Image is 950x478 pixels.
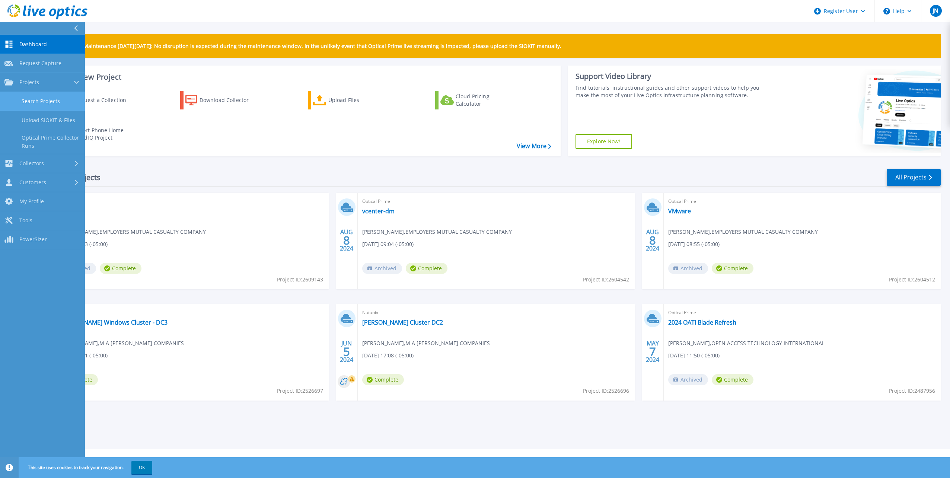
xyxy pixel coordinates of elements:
[277,387,323,395] span: Project ID: 2526697
[362,339,490,347] span: [PERSON_NAME] , M A [PERSON_NAME] COMPANIES
[55,43,561,49] p: Scheduled Maintenance [DATE][DATE]: No disruption is expected during the maintenance window. In t...
[435,91,518,109] a: Cloud Pricing Calculator
[517,143,551,150] a: View More
[328,93,388,108] div: Upload Files
[19,41,47,48] span: Dashboard
[712,263,753,274] span: Complete
[19,160,44,167] span: Collectors
[362,207,395,215] a: vcenter-dm
[19,79,39,86] span: Projects
[56,309,324,317] span: Nutanix
[645,227,660,254] div: AUG 2024
[668,351,720,360] span: [DATE] 11:50 (-05:00)
[712,374,753,385] span: Complete
[668,263,708,274] span: Archived
[362,263,402,274] span: Archived
[362,351,414,360] span: [DATE] 17:08 (-05:00)
[668,228,818,236] span: [PERSON_NAME] , EMPLOYERS MUTUAL CASUALTY COMPANY
[668,319,736,326] a: 2024 OATI Blade Refresh
[645,338,660,365] div: MAY 2024
[56,319,168,326] a: [PERSON_NAME] Windows Cluster - DC3
[343,237,350,243] span: 8
[19,217,32,224] span: Tools
[53,73,551,81] h3: Start a New Project
[362,374,404,385] span: Complete
[308,91,391,109] a: Upload Files
[362,228,512,236] span: [PERSON_NAME] , EMPLOYERS MUTUAL CASUALTY COMPANY
[668,339,825,347] span: [PERSON_NAME] , OPEN ACCESS TECHNOLOGY INTERNATIONAL
[277,275,323,284] span: Project ID: 2609143
[53,91,136,109] a: Request a Collection
[668,374,708,385] span: Archived
[889,275,935,284] span: Project ID: 2604512
[20,461,152,474] span: This site uses cookies to track your navigation.
[576,134,632,149] a: Explore Now!
[100,263,141,274] span: Complete
[649,237,656,243] span: 8
[583,387,629,395] span: Project ID: 2526696
[73,127,131,141] div: Import Phone Home CloudIQ Project
[343,348,350,355] span: 5
[19,60,61,67] span: Request Capture
[200,93,259,108] div: Download Collector
[56,197,324,205] span: Optical Prime
[889,387,935,395] span: Project ID: 2487956
[668,197,936,205] span: Optical Prime
[668,207,691,215] a: VMware
[583,275,629,284] span: Project ID: 2604542
[649,348,656,355] span: 7
[339,227,354,254] div: AUG 2024
[19,236,47,243] span: PowerSizer
[576,71,768,81] div: Support Video Library
[56,339,184,347] span: [PERSON_NAME] , M A [PERSON_NAME] COMPANIES
[576,84,768,99] div: Find tutorials, instructional guides and other support videos to help you make the most of your L...
[362,319,443,326] a: [PERSON_NAME] Cluster DC2
[668,240,720,248] span: [DATE] 08:55 (-05:00)
[19,179,46,186] span: Customers
[74,93,134,108] div: Request a Collection
[933,8,938,14] span: JN
[456,93,515,108] div: Cloud Pricing Calculator
[19,198,44,205] span: My Profile
[887,169,941,186] a: All Projects
[668,309,936,317] span: Optical Prime
[362,240,414,248] span: [DATE] 09:04 (-05:00)
[131,461,152,474] button: OK
[406,263,447,274] span: Complete
[339,338,354,365] div: JUN 2024
[56,228,206,236] span: [PERSON_NAME] , EMPLOYERS MUTUAL CASUALTY COMPANY
[362,197,630,205] span: Optical Prime
[180,91,263,109] a: Download Collector
[362,309,630,317] span: Nutanix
